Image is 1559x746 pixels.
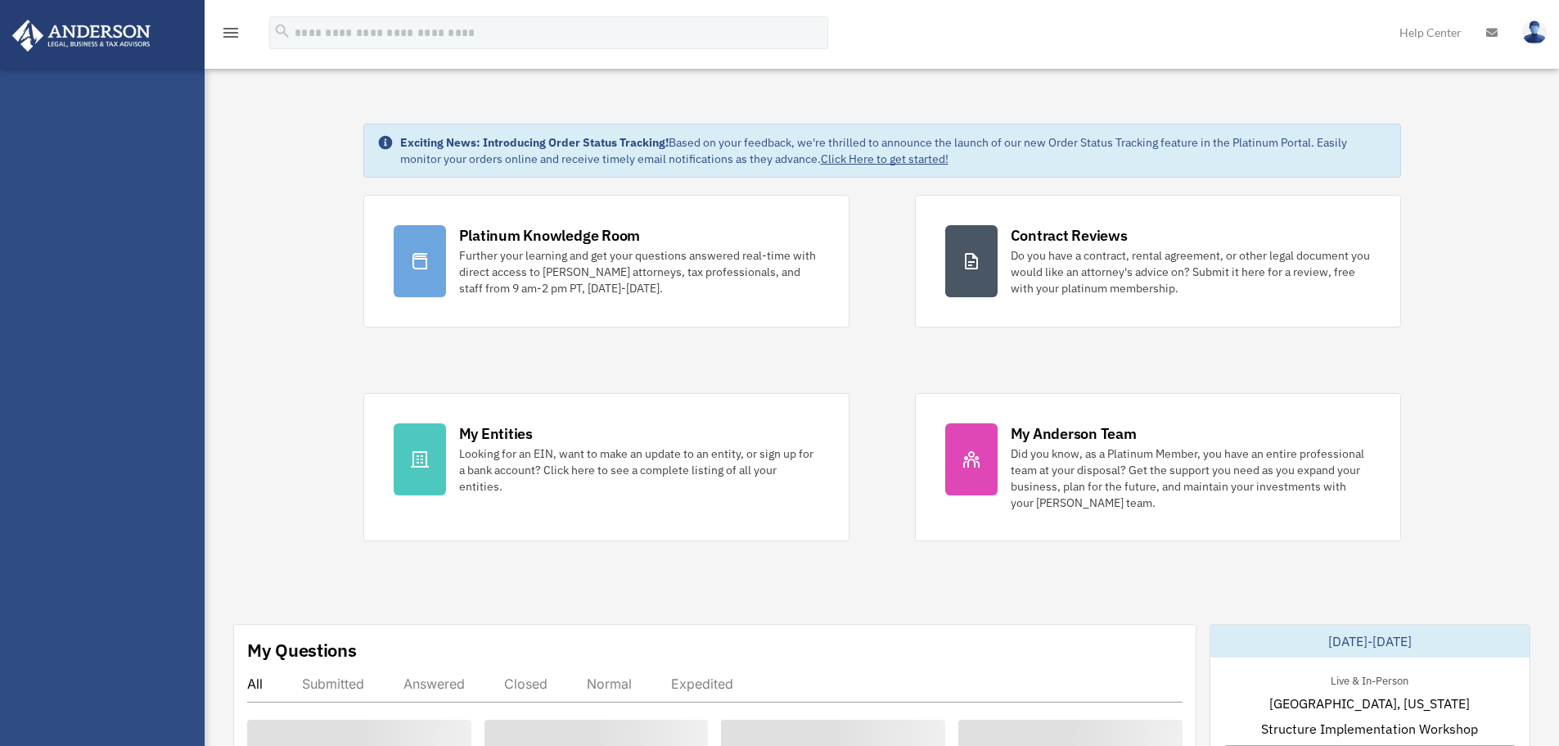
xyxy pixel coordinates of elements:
[403,676,465,692] div: Answered
[247,676,263,692] div: All
[363,195,849,328] a: Platinum Knowledge Room Further your learning and get your questions answered real-time with dire...
[247,638,357,662] div: My Questions
[459,423,533,444] div: My Entities
[400,135,669,150] strong: Exciting News: Introducing Order Status Tracking!
[821,151,948,166] a: Click Here to get started!
[221,23,241,43] i: menu
[915,195,1401,328] a: Contract Reviews Do you have a contract, rental agreement, or other legal document you would like...
[302,676,364,692] div: Submitted
[915,393,1401,541] a: My Anderson Team Did you know, as a Platinum Member, you have an entire professional team at your...
[363,393,849,541] a: My Entities Looking for an EIN, want to make an update to an entity, or sign up for a bank accoun...
[504,676,547,692] div: Closed
[1011,445,1371,511] div: Did you know, as a Platinum Member, you have an entire professional team at your disposal? Get th...
[273,22,291,40] i: search
[1210,625,1530,658] div: [DATE]-[DATE]
[400,134,1387,167] div: Based on your feedback, we're thrilled to announce the launch of our new Order Status Tracking fe...
[1269,694,1470,713] span: [GEOGRAPHIC_DATA], [US_STATE]
[459,225,641,246] div: Platinum Knowledge Room
[1011,225,1128,246] div: Contract Reviews
[459,445,819,495] div: Looking for an EIN, want to make an update to an entity, or sign up for a bank account? Click her...
[1011,423,1137,444] div: My Anderson Team
[1011,247,1371,296] div: Do you have a contract, rental agreement, or other legal document you would like an attorney's ad...
[7,20,155,52] img: Anderson Advisors Platinum Portal
[1318,671,1422,688] div: Live & In-Person
[671,676,733,692] div: Expedited
[1522,20,1547,44] img: User Pic
[1261,719,1478,739] span: Structure Implementation Workshop
[587,676,632,692] div: Normal
[459,247,819,296] div: Further your learning and get your questions answered real-time with direct access to [PERSON_NAM...
[221,29,241,43] a: menu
